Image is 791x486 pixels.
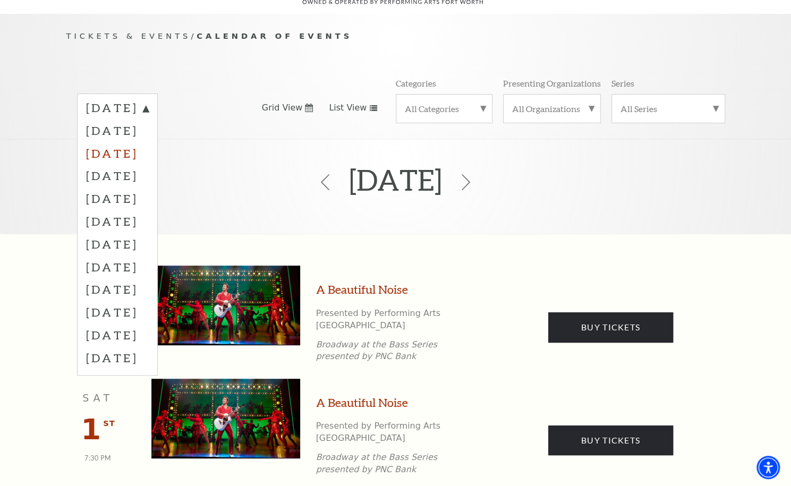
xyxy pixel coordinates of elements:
span: Tickets & Events [66,31,191,40]
label: [DATE] [86,301,149,323]
label: All Series [620,103,716,114]
span: List View [329,102,367,114]
label: [DATE] [86,233,149,255]
a: A Beautiful Noise [316,282,408,298]
span: 7:30 PM [84,454,112,462]
label: [DATE] [86,164,149,187]
p: Series [611,78,634,89]
label: [DATE] [86,210,149,233]
div: Accessibility Menu [756,456,780,479]
span: Calendar of Events [197,31,352,40]
label: All Organizations [512,103,592,114]
label: [DATE] [86,187,149,210]
p: Presenting Organizations [503,78,601,89]
p: Categories [396,78,436,89]
label: [DATE] [86,255,149,278]
label: All Categories [405,103,483,114]
a: Buy Tickets [548,312,673,342]
img: A Beautiful Noise [151,266,300,345]
img: A Beautiful Noise [151,379,300,458]
p: Sat [66,277,130,293]
p: Presented by Performing Arts [GEOGRAPHIC_DATA] [316,420,481,444]
span: st [103,417,115,430]
label: [DATE] [86,278,149,301]
span: 1:30 PM [84,342,112,349]
label: [DATE] [86,100,149,119]
p: Broadway at the Bass Series presented by PNC Bank [316,339,481,363]
label: [DATE] [86,142,149,165]
span: Grid View [262,102,303,114]
label: [DATE] [86,119,149,142]
span: 1 [81,300,101,334]
p: Sat [66,390,130,406]
a: A Beautiful Noise [316,395,408,411]
span: 1 [81,413,101,446]
label: [DATE] [86,346,149,369]
label: [DATE] [86,323,149,346]
a: Buy Tickets [548,425,673,455]
p: Broadway at the Bass Series presented by PNC Bank [316,451,481,475]
svg: Click to view the next month [458,174,474,190]
svg: Click to view the previous month [317,174,333,190]
h2: [DATE] [349,147,442,213]
p: Presented by Performing Arts [GEOGRAPHIC_DATA] [316,308,481,331]
p: / [66,30,725,43]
